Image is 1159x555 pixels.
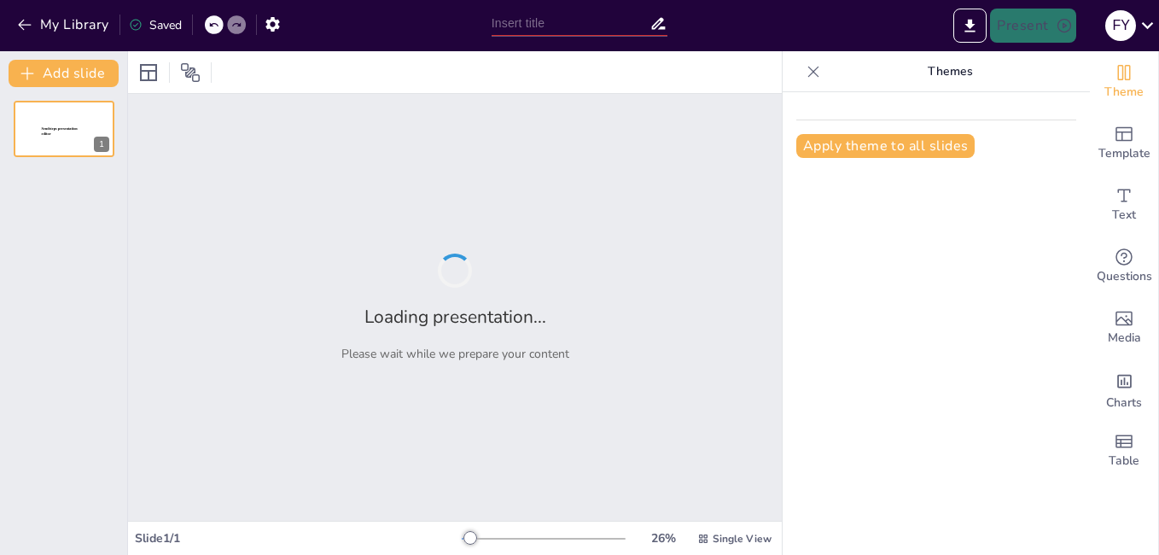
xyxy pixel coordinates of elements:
button: Add slide [9,60,119,87]
button: Apply theme to all slides [796,134,975,158]
div: Add text boxes [1090,174,1158,236]
div: Add ready made slides [1090,113,1158,174]
span: Theme [1104,83,1144,102]
div: Layout [135,59,162,86]
div: 1 [94,137,109,152]
div: Add charts and graphs [1090,359,1158,420]
span: Single View [713,532,772,546]
div: Saved [129,17,182,33]
span: Questions [1097,267,1152,286]
h2: Loading presentation... [364,305,546,329]
div: Get real-time input from your audience [1090,236,1158,297]
button: f y [1105,9,1136,43]
div: 26 % [643,530,684,546]
span: Table [1109,452,1139,470]
div: 1 [14,101,114,157]
button: My Library [13,11,116,38]
button: Present [990,9,1075,43]
div: Add a table [1090,420,1158,482]
input: Insert title [492,11,649,36]
div: Slide 1 / 1 [135,530,462,546]
p: Please wait while we prepare your content [341,346,569,362]
button: Export to PowerPoint [953,9,987,43]
span: Text [1112,206,1136,225]
span: Sendsteps presentation editor [42,127,78,137]
span: Position [180,62,201,83]
div: Change the overall theme [1090,51,1158,113]
p: Themes [827,51,1073,92]
div: Add images, graphics, shapes or video [1090,297,1158,359]
span: Media [1108,329,1141,348]
div: f y [1105,10,1136,41]
span: Template [1098,144,1150,163]
span: Charts [1106,394,1142,412]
